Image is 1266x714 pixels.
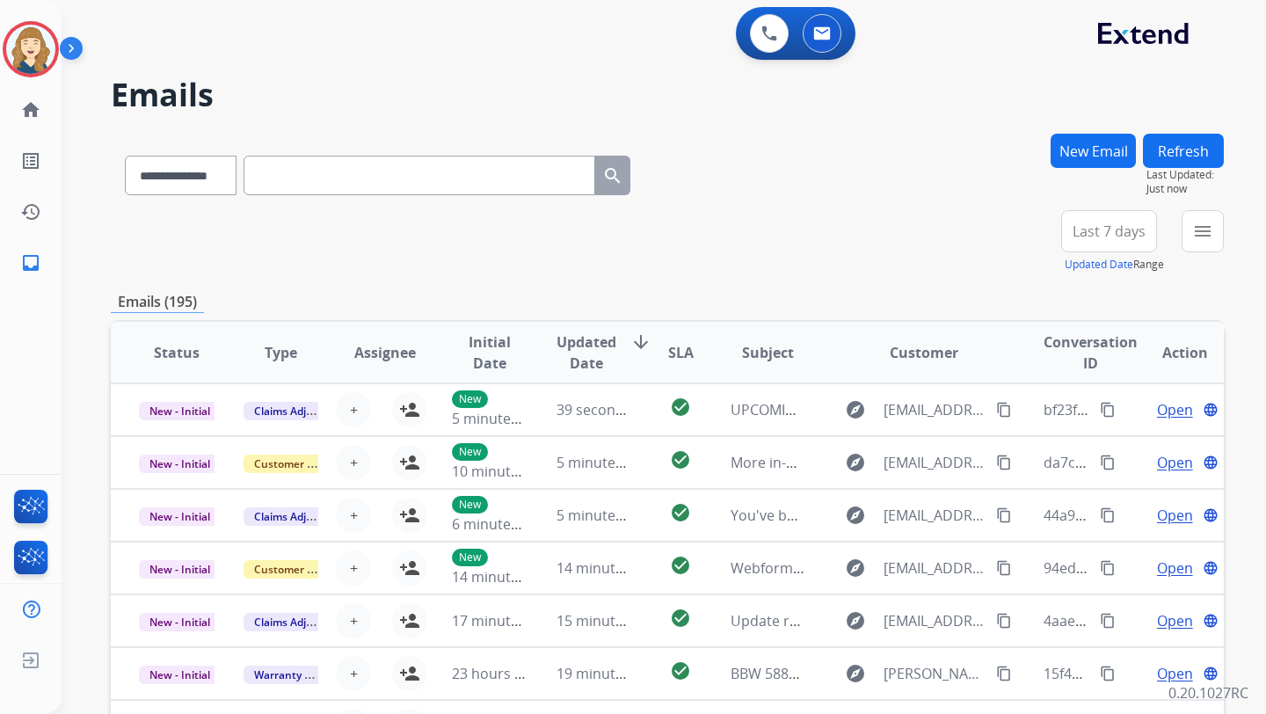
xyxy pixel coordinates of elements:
span: [EMAIL_ADDRESS][DOMAIN_NAME] [884,452,986,473]
span: Open [1157,452,1193,473]
span: Status [154,342,200,363]
span: 5 minutes ago [557,453,651,472]
span: Claims Adjudication [244,613,364,631]
span: Last Updated: [1146,168,1224,182]
mat-icon: check_circle [670,449,691,470]
span: Subject [742,342,794,363]
button: + [336,656,371,691]
button: New Email [1051,134,1136,168]
p: New [452,496,488,514]
mat-icon: check_circle [670,555,691,576]
button: + [336,498,371,533]
span: + [350,663,358,684]
button: Updated Date [1065,258,1133,272]
mat-icon: inbox [20,252,41,273]
span: Warranty Ops [244,666,334,684]
h2: Emails [111,77,1224,113]
span: Conversation ID [1044,331,1138,374]
th: Action [1119,322,1224,383]
mat-icon: check_circle [670,502,691,523]
mat-icon: language [1203,666,1219,681]
mat-icon: content_copy [1100,613,1116,629]
span: 5 minutes ago [557,506,651,525]
button: + [336,445,371,480]
span: New - Initial [139,666,221,684]
mat-icon: explore [845,452,866,473]
button: + [336,603,371,638]
span: + [350,399,358,420]
span: New - Initial [139,402,221,420]
span: New - Initial [139,613,221,631]
span: [EMAIL_ADDRESS][DOMAIN_NAME] [884,505,986,526]
mat-icon: list_alt [20,150,41,171]
span: Just now [1146,182,1224,196]
span: 15 minutes ago [557,611,658,630]
mat-icon: explore [845,399,866,420]
mat-icon: person_add [399,610,420,631]
span: + [350,452,358,473]
span: Type [265,342,297,363]
mat-icon: content_copy [996,402,1012,418]
span: 6 minutes ago [452,514,546,534]
span: New - Initial [139,455,221,473]
span: Webform from [EMAIL_ADDRESS][DOMAIN_NAME] on [DATE] [731,558,1129,578]
span: Open [1157,399,1193,420]
p: 0.20.1027RC [1168,682,1248,703]
button: + [336,392,371,427]
span: 5 minutes ago [452,409,546,428]
mat-icon: person_add [399,452,420,473]
p: New [452,443,488,461]
mat-icon: content_copy [996,613,1012,629]
mat-icon: arrow_downward [630,331,651,353]
span: Open [1157,663,1193,684]
span: [EMAIL_ADDRESS][DOMAIN_NAME] [884,399,986,420]
span: [PERSON_NAME][EMAIL_ADDRESS][DOMAIN_NAME] [884,663,986,684]
span: 19 minutes ago [557,664,658,683]
mat-icon: history [20,201,41,222]
mat-icon: person_add [399,557,420,579]
span: UPCOMING REPAIR: Extend Customer [731,400,979,419]
mat-icon: person_add [399,663,420,684]
span: Assignee [354,342,416,363]
mat-icon: person_add [399,505,420,526]
mat-icon: explore [845,663,866,684]
span: 39 seconds ago [557,400,659,419]
span: Open [1157,610,1193,631]
mat-icon: menu [1192,221,1213,242]
span: 14 minutes ago [452,567,554,586]
mat-icon: language [1203,560,1219,576]
span: SLA [668,342,694,363]
mat-icon: explore [845,557,866,579]
mat-icon: language [1203,455,1219,470]
button: Refresh [1143,134,1224,168]
mat-icon: language [1203,613,1219,629]
mat-icon: language [1203,402,1219,418]
span: + [350,505,358,526]
span: BBW 588916 - CONTRACT REQUEST [731,664,961,683]
span: New - Initial [139,560,221,579]
span: 23 hours ago [452,664,539,683]
mat-icon: content_copy [1100,402,1116,418]
span: Customer [890,342,958,363]
p: Emails (195) [111,291,204,313]
span: Customer Support [244,560,358,579]
span: Updated Date [557,331,616,374]
span: 17 minutes ago [452,611,554,630]
p: New [452,549,488,566]
span: Claims Adjudication [244,402,364,420]
span: + [350,610,358,631]
span: 14 minutes ago [557,558,658,578]
mat-icon: content_copy [1100,455,1116,470]
span: More in-depth description [731,453,905,472]
span: [EMAIL_ADDRESS][DOMAIN_NAME] [884,610,986,631]
span: Last 7 days [1073,228,1146,235]
span: + [350,557,358,579]
span: 10 minutes ago [452,462,554,481]
mat-icon: content_copy [1100,507,1116,523]
p: New [452,390,488,408]
mat-icon: explore [845,505,866,526]
mat-icon: content_copy [996,507,1012,523]
button: Last 7 days [1061,210,1157,252]
span: New - Initial [139,507,221,526]
img: avatar [6,25,55,74]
